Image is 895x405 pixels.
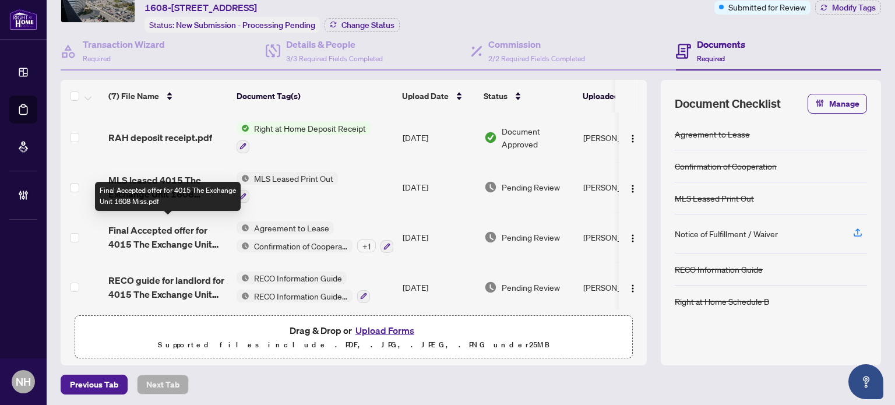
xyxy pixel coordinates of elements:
[675,263,763,276] div: RECO Information Guide
[82,338,625,352] p: Supported files include .PDF, .JPG, .JPEG, .PNG under 25 MB
[675,227,778,240] div: Notice of Fulfillment / Waiver
[623,128,642,147] button: Logo
[108,131,212,145] span: RAH deposit receipt.pdf
[675,160,777,172] div: Confirmation of Cooperation
[83,37,165,51] h4: Transaction Wizard
[237,221,393,253] button: Status IconAgreement to LeaseStatus IconConfirmation of Cooperation+1
[484,231,497,244] img: Document Status
[815,1,881,15] button: Modify Tags
[237,172,338,203] button: Status IconMLS Leased Print Out
[675,295,769,308] div: Right at Home Schedule B
[237,221,249,234] img: Status Icon
[628,234,637,243] img: Logo
[325,18,400,32] button: Change Status
[675,128,750,140] div: Agreement to Lease
[352,323,418,338] button: Upload Forms
[249,240,353,252] span: Confirmation of Cooperation
[502,181,560,193] span: Pending Review
[579,112,666,163] td: [PERSON_NAME]
[249,290,353,302] span: RECO Information Guide (Landlord)
[579,262,666,312] td: [PERSON_NAME]
[484,131,497,144] img: Document Status
[484,90,508,103] span: Status
[675,96,781,112] span: Document Checklist
[628,134,637,143] img: Logo
[237,290,249,302] img: Status Icon
[488,37,585,51] h4: Commission
[9,9,37,30] img: logo
[61,375,128,395] button: Previous Tab
[502,231,560,244] span: Pending Review
[237,240,249,252] img: Status Icon
[484,281,497,294] img: Document Status
[848,364,883,399] button: Open asap
[628,284,637,293] img: Logo
[108,223,227,251] span: Final Accepted offer for 4015 The Exchange Unit 1608 Miss.pdf
[357,240,376,252] div: + 1
[502,281,560,294] span: Pending Review
[95,182,241,211] div: Final Accepted offer for 4015 The Exchange Unit 1608 Miss.pdf
[286,37,383,51] h4: Details & People
[237,272,370,303] button: Status IconRECO Information GuideStatus IconRECO Information Guide (Landlord)
[397,80,479,112] th: Upload Date
[341,21,394,29] span: Change Status
[623,228,642,246] button: Logo
[579,212,666,262] td: [PERSON_NAME]
[237,272,249,284] img: Status Icon
[108,273,227,301] span: RECO guide for landlord for 4015 The Exchange Unit 1608 Miss 1.pdf
[108,90,159,103] span: (7) File Name
[108,173,227,201] span: MLS leased 4015 The Exchange Unit 1608 Miss.pdf
[237,122,249,135] img: Status Icon
[286,54,383,63] span: 3/3 Required Fields Completed
[808,94,867,114] button: Manage
[628,184,637,193] img: Logo
[832,3,876,12] span: Modify Tags
[398,163,480,213] td: [DATE]
[237,172,249,185] img: Status Icon
[237,122,371,153] button: Status IconRight at Home Deposit Receipt
[398,262,480,312] td: [DATE]
[479,80,578,112] th: Status
[398,112,480,163] td: [DATE]
[16,374,31,390] span: NH
[75,316,632,359] span: Drag & Drop orUpload FormsSupported files include .PDF, .JPG, .JPEG, .PNG under25MB
[502,125,574,150] span: Document Approved
[697,37,745,51] h4: Documents
[675,192,754,205] div: MLS Leased Print Out
[402,90,449,103] span: Upload Date
[137,375,189,395] button: Next Tab
[623,278,642,297] button: Logo
[249,272,347,284] span: RECO Information Guide
[728,1,806,13] span: Submitted for Review
[623,178,642,196] button: Logo
[232,80,397,112] th: Document Tag(s)
[249,221,334,234] span: Agreement to Lease
[290,323,418,338] span: Drag & Drop or
[579,163,666,213] td: [PERSON_NAME]
[70,375,118,394] span: Previous Tab
[104,80,232,112] th: (7) File Name
[829,94,859,113] span: Manage
[249,172,338,185] span: MLS Leased Print Out
[578,80,665,112] th: Uploaded By
[398,212,480,262] td: [DATE]
[176,20,315,30] span: New Submission - Processing Pending
[484,181,497,193] img: Document Status
[697,54,725,63] span: Required
[145,1,257,15] span: 1608-[STREET_ADDRESS]
[249,122,371,135] span: Right at Home Deposit Receipt
[145,17,320,33] div: Status:
[83,54,111,63] span: Required
[488,54,585,63] span: 2/2 Required Fields Completed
